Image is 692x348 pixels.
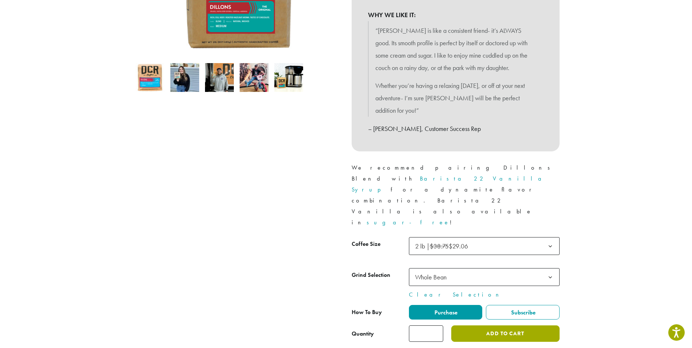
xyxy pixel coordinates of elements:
[368,9,543,21] b: WHY WE LIKE IT:
[451,325,559,342] button: Add to cart
[415,273,446,281] span: Whole Bean
[409,237,560,255] span: 2 lb | $38.75 $29.06
[375,80,536,116] p: Whether you’re having a relaxing [DATE], or off at your next adventure- I’m sure [PERSON_NAME] wi...
[412,270,454,284] span: Whole Bean
[352,175,547,193] a: Barista 22 Vanilla Syrup
[430,242,449,250] del: $38.75
[409,325,443,342] input: Product quantity
[409,290,560,299] a: Clear Selection
[352,162,560,228] p: We recommend pairing Dillons Blend with for a dynamite flavor combination. Barista 22 Vanilla is ...
[367,219,450,226] a: sugar-free
[352,308,382,316] span: How To Buy
[412,239,475,253] span: 2 lb | $38.75 $29.06
[240,63,268,92] img: David Morris picks Dillons for 2021
[205,63,234,92] img: Dillons - Image 3
[433,309,457,316] span: Purchase
[136,63,165,92] img: Dillons
[375,24,536,74] p: “[PERSON_NAME] is like a consistent friend- it’s ALWAYS good. Its smooth profile is perfect by it...
[352,270,409,281] label: Grind Selection
[368,123,543,135] p: – [PERSON_NAME], Customer Success Rep
[415,242,468,250] span: 2 lb | $29.06
[274,63,303,92] img: Dillons - Image 5
[510,309,536,316] span: Subscribe
[409,268,560,286] span: Whole Bean
[352,239,409,250] label: Coffee Size
[352,329,374,338] div: Quantity
[170,63,199,92] img: Dillons - Image 2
